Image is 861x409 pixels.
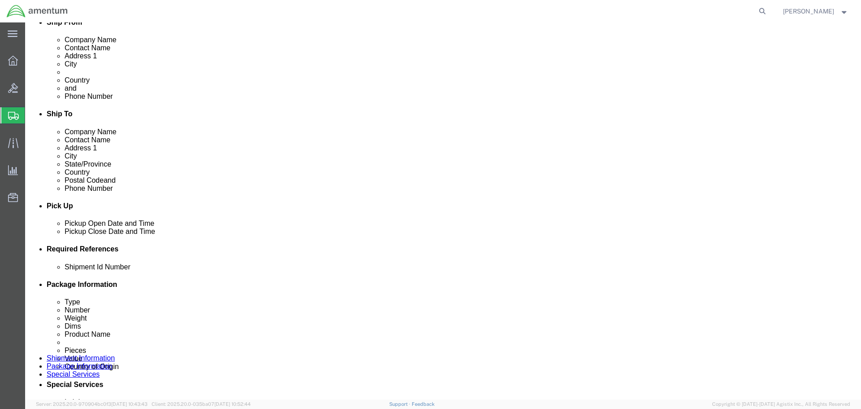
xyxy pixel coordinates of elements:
span: Copyright © [DATE]-[DATE] Agistix Inc., All Rights Reserved [712,400,850,408]
a: Feedback [412,401,435,407]
a: Support [389,401,412,407]
span: Server: 2025.20.0-970904bc0f3 [36,401,148,407]
iframe: FS Legacy Container [25,22,861,400]
button: [PERSON_NAME] [783,6,849,17]
span: Nick Blake [783,6,834,16]
span: [DATE] 10:52:44 [214,401,251,407]
img: logo [6,4,68,18]
span: Client: 2025.20.0-035ba07 [152,401,251,407]
span: [DATE] 10:43:43 [111,401,148,407]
